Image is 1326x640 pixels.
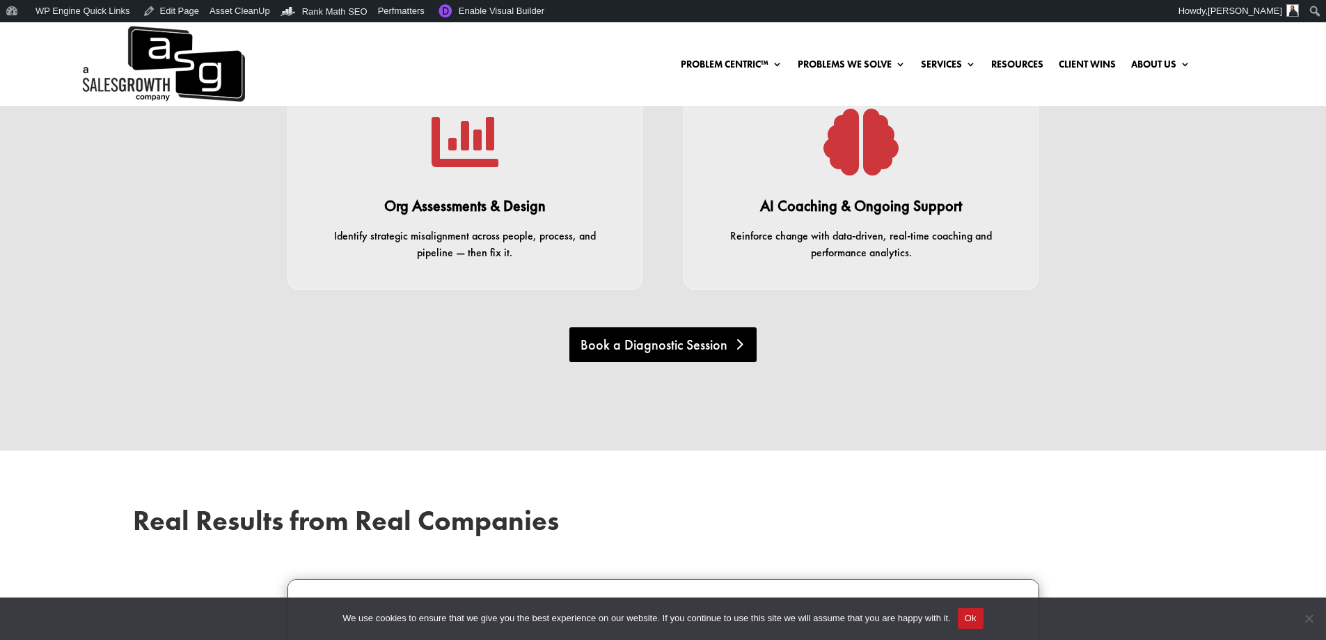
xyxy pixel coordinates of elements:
h2: Real Results from Real Companies [133,507,1194,542]
div: Org Assessments & Design [316,196,614,217]
div: Domain Overview [53,89,125,98]
div: Reinforce change with data-driven, real-time coaching and performance analytics. [712,228,1010,261]
div: v 4.0.25 [39,22,68,33]
img: website_grey.svg [22,36,33,47]
a: About Us [1131,59,1190,75]
span: No [1302,611,1316,625]
img: tab_keywords_by_traffic_grey.svg [139,88,150,99]
button: Ok [958,608,984,629]
a: A Sales Growth Company Logo [80,22,245,106]
div: Domain: [DOMAIN_NAME] [36,36,153,47]
a: Services [921,59,976,75]
a: Resources [991,59,1043,75]
span: Rank Math SEO [302,6,368,17]
span:  [432,109,498,175]
span: We use cookies to ensure that we give you the best experience on our website. If you continue to ... [342,611,950,625]
a: Client Wins [1059,59,1116,75]
a: Problems We Solve [798,59,906,75]
a: Book a Diagnostic Session [569,327,757,362]
div: AI Coaching & Ongoing Support [712,196,1010,217]
img: logo_orange.svg [22,22,33,33]
div: Identify strategic misalignment across people, process, and pipeline — then fix it. [316,228,614,261]
a: Problem Centric™ [681,59,782,75]
span: [PERSON_NAME] [1208,6,1282,16]
img: ASG Co. Logo [80,22,245,106]
img: tab_domain_overview_orange.svg [38,88,49,99]
span:  [823,109,899,175]
div: Keywords by Traffic [154,89,235,98]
